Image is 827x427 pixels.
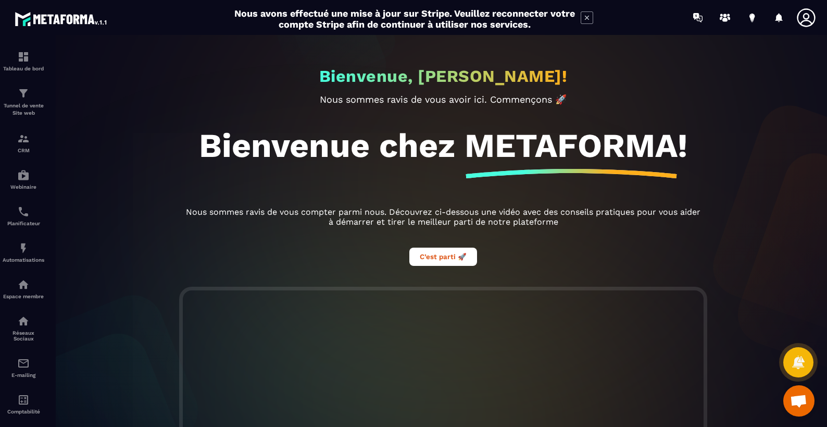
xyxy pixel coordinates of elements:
[17,132,30,145] img: formation
[3,184,44,190] p: Webinaire
[183,94,704,105] p: Nous sommes ravis de vous avoir ici. Commençons 🚀
[3,409,44,414] p: Comptabilité
[3,372,44,378] p: E-mailing
[17,169,30,181] img: automations
[234,8,575,30] h2: Nous avons effectué une mise à jour sur Stripe. Veuillez reconnecter votre compte Stripe afin de ...
[3,386,44,422] a: accountantaccountantComptabilité
[17,315,30,327] img: social-network
[183,207,704,227] p: Nous sommes ravis de vous compter parmi nous. Découvrez ci-dessous une vidéo avec des conseils pr...
[409,248,477,266] button: C’est parti 🚀
[199,126,687,165] h1: Bienvenue chez METAFORMA!
[3,330,44,341] p: Réseaux Sociaux
[319,66,568,86] h2: Bienvenue, [PERSON_NAME]!
[17,357,30,370] img: email
[409,251,477,261] a: C’est parti 🚀
[17,278,30,291] img: automations
[3,221,44,226] p: Planificateur
[3,161,44,198] a: automationsautomationsWebinaire
[3,148,44,153] p: CRM
[3,257,44,263] p: Automatisations
[3,294,44,299] p: Espace membre
[17,394,30,406] img: accountant
[3,102,44,117] p: Tunnel de vente Site web
[3,43,44,79] a: formationformationTableau de bord
[3,349,44,386] a: emailemailE-mailing
[3,125,44,161] a: formationformationCRM
[3,66,44,71] p: Tableau de bord
[3,271,44,307] a: automationsautomationsEspace membre
[17,242,30,254] img: automations
[17,87,30,100] img: formation
[17,205,30,218] img: scheduler
[783,385,815,417] a: Ouvrir le chat
[3,79,44,125] a: formationformationTunnel de vente Site web
[15,9,108,28] img: logo
[3,198,44,234] a: schedulerschedulerPlanificateur
[3,307,44,349] a: social-networksocial-networkRéseaux Sociaux
[3,234,44,271] a: automationsautomationsAutomatisations
[17,51,30,63] img: formation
